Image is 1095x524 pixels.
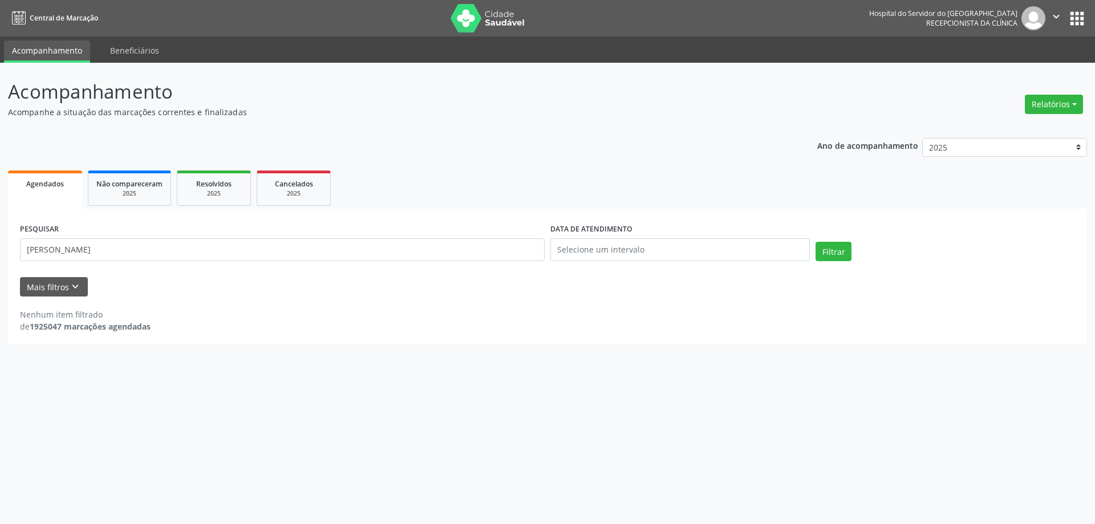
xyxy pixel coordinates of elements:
[96,189,163,198] div: 2025
[265,189,322,198] div: 2025
[8,106,763,118] p: Acompanhe a situação das marcações correntes e finalizadas
[869,9,1017,18] div: Hospital do Servidor do [GEOGRAPHIC_DATA]
[30,321,151,332] strong: 1925047 marcações agendadas
[817,138,918,152] p: Ano de acompanhamento
[1050,10,1062,23] i: 
[550,221,632,238] label: DATA DE ATENDIMENTO
[20,277,88,297] button: Mais filtroskeyboard_arrow_down
[102,40,167,60] a: Beneficiários
[4,40,90,63] a: Acompanhamento
[26,179,64,189] span: Agendados
[8,9,98,27] a: Central de Marcação
[20,238,545,261] input: Nome, código do beneficiário ou CPF
[275,179,313,189] span: Cancelados
[816,242,851,261] button: Filtrar
[69,281,82,293] i: keyboard_arrow_down
[1045,6,1067,30] button: 
[1021,6,1045,30] img: img
[20,221,59,238] label: PESQUISAR
[196,179,232,189] span: Resolvidos
[8,78,763,106] p: Acompanhamento
[185,189,242,198] div: 2025
[30,13,98,23] span: Central de Marcação
[20,320,151,332] div: de
[1025,95,1083,114] button: Relatórios
[20,308,151,320] div: Nenhum item filtrado
[926,18,1017,28] span: Recepcionista da clínica
[1067,9,1087,29] button: apps
[550,238,810,261] input: Selecione um intervalo
[96,179,163,189] span: Não compareceram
